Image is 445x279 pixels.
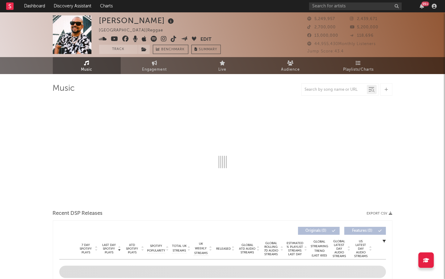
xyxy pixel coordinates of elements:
span: Originals ( 0 ) [302,229,330,233]
a: Live [189,57,257,74]
button: Track [99,45,138,54]
span: 2,439,671 [350,17,377,21]
div: [PERSON_NAME] [99,15,176,26]
span: Global ATD Audio Streams [239,243,256,254]
button: Summary [191,45,221,54]
span: 5,200,000 [350,25,378,29]
span: Music [81,66,92,73]
span: Audience [281,66,300,73]
span: ATD Spotify Plays [124,243,141,254]
div: 99 + [422,2,429,6]
button: 99+ [420,4,424,9]
span: Total UK Streams [172,244,187,253]
button: Edit [200,36,212,44]
button: Originals(0) [298,227,340,235]
span: 13,000,000 [308,34,338,38]
span: Live [219,66,227,73]
span: 44,955,430 Monthly Listeners [308,42,376,46]
a: Music [53,57,121,74]
span: Global Latest Day Audio Streams [332,239,347,258]
a: Benchmark [153,45,188,54]
span: Playlists/Charts [343,66,374,73]
span: Estimated % Playlist Streams Last Day [287,241,304,256]
span: Last Day Spotify Plays [101,243,117,254]
span: 2,700,000 [308,25,336,29]
a: Playlists/Charts [325,57,393,74]
span: Spotify Popularity [147,244,165,253]
span: Recent DSP Releases [53,210,103,217]
a: Audience [257,57,325,74]
span: Engagement [142,66,167,73]
span: US Latest Day Audio Streams [354,239,368,258]
div: [GEOGRAPHIC_DATA] | Reggae [99,27,170,34]
span: Global Rolling 7D Audio Streams [263,241,280,256]
span: UK Weekly Streams [194,242,208,256]
button: Export CSV [367,212,393,215]
span: Jump Score: 43.4 [308,49,344,53]
span: 5,249,957 [308,17,335,21]
span: Benchmark [162,46,185,53]
span: 7 Day Spotify Plays [78,243,94,254]
input: Search by song name or URL [302,87,367,92]
button: Features(0) [344,227,386,235]
span: Features ( 0 ) [348,229,377,233]
input: Search for artists [309,2,402,10]
span: Summary [199,48,217,51]
span: Released [216,247,231,251]
span: 118,696 [350,34,374,38]
a: Engagement [121,57,189,74]
div: Global Streaming Trend (Last 60D) [310,239,329,258]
